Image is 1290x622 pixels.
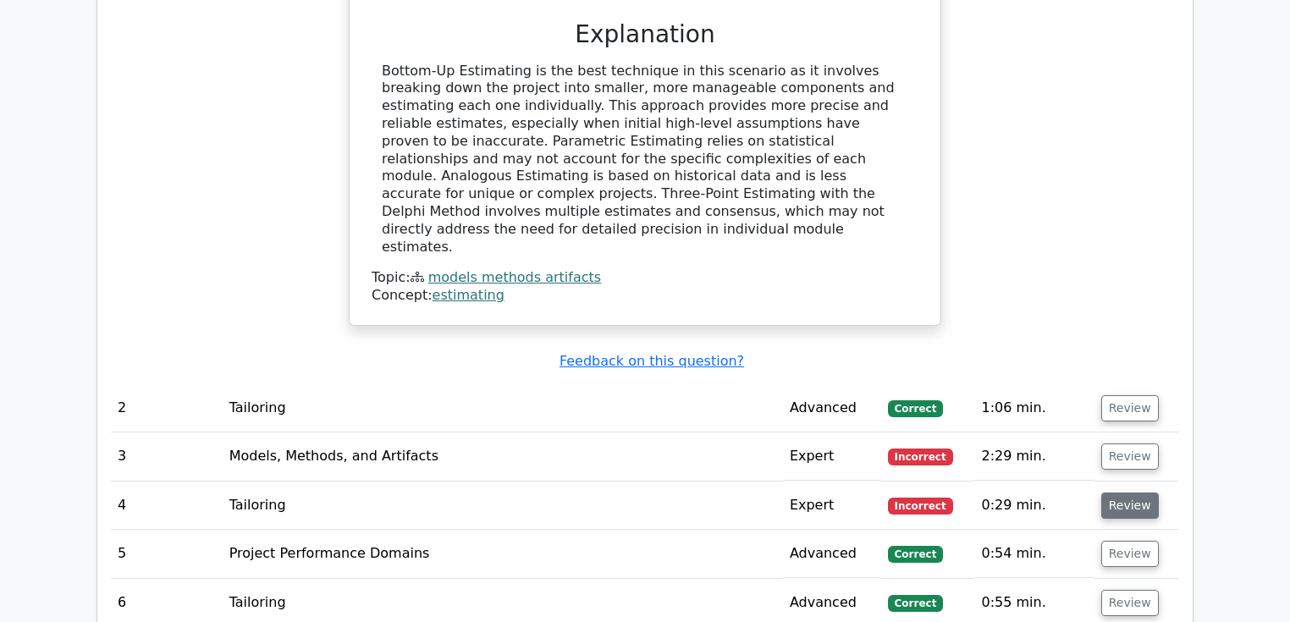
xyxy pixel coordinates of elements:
td: 4 [111,482,223,530]
td: 5 [111,530,223,578]
td: Advanced [783,384,881,432]
td: 2 [111,384,223,432]
button: Review [1101,590,1159,616]
span: Incorrect [888,449,953,465]
span: Correct [888,400,943,417]
td: Advanced [783,530,881,578]
td: Project Performance Domains [223,530,783,578]
button: Review [1101,395,1159,421]
span: Incorrect [888,498,953,515]
td: Tailoring [223,384,783,432]
td: 0:29 min. [974,482,1094,530]
div: Topic: [372,269,918,287]
button: Review [1101,493,1159,519]
h3: Explanation [382,20,908,49]
td: Models, Methods, and Artifacts [223,432,783,481]
a: models methods artifacts [428,269,601,285]
td: 3 [111,432,223,481]
td: 2:29 min. [974,432,1094,481]
a: estimating [433,287,504,303]
div: Bottom-Up Estimating is the best technique in this scenario as it involves breaking down the proj... [382,63,908,256]
td: Expert [783,432,881,481]
td: Tailoring [223,482,783,530]
td: Expert [783,482,881,530]
button: Review [1101,541,1159,567]
div: Concept: [372,287,918,305]
td: 1:06 min. [974,384,1094,432]
span: Correct [888,546,943,563]
button: Review [1101,443,1159,470]
span: Correct [888,595,943,612]
td: 0:54 min. [974,530,1094,578]
a: Feedback on this question? [560,353,744,369]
